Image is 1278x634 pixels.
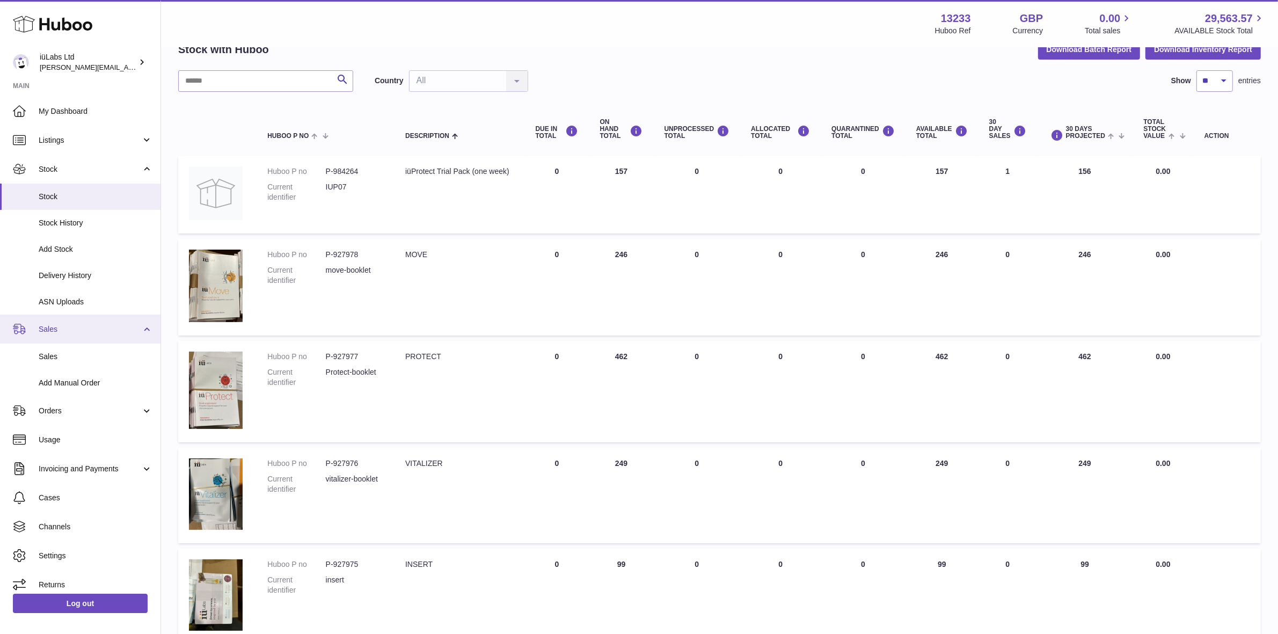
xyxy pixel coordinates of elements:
dd: P-927978 [326,250,384,260]
dd: Protect-booklet [326,367,384,388]
td: 462 [589,341,654,442]
span: Cases [39,493,152,503]
dd: IUP07 [326,182,384,202]
dd: insert [326,575,384,595]
span: Total sales [1085,26,1133,36]
td: 462 [905,341,978,442]
span: entries [1238,76,1261,86]
dd: move-booklet [326,265,384,286]
td: 0 [654,239,741,336]
span: 0 [861,352,865,361]
span: Stock [39,192,152,202]
td: 246 [1037,239,1133,336]
a: Log out [13,594,148,613]
span: 0 [861,250,865,259]
span: Stock [39,164,141,174]
td: 0 [525,156,589,234]
dd: vitalizer-booklet [326,474,384,494]
label: Country [375,76,404,86]
div: Action [1204,133,1250,140]
dt: Huboo P no [267,166,325,177]
span: Usage [39,435,152,445]
label: Show [1171,76,1191,86]
div: VITALIZER [405,458,514,469]
dd: P-927976 [326,458,384,469]
span: Settings [39,551,152,561]
td: 0 [978,239,1037,336]
a: 0.00 Total sales [1085,11,1133,36]
span: Orders [39,406,141,416]
td: 157 [589,156,654,234]
span: 0.00 [1156,352,1170,361]
span: 29,563.57 [1205,11,1253,26]
img: product image [189,352,243,429]
div: UNPROCESSED Total [664,125,730,140]
div: Huboo Ref [935,26,971,36]
span: Description [405,133,449,140]
div: QUARANTINED Total [831,125,895,140]
span: Channels [39,522,152,532]
div: DUE IN TOTAL [536,125,579,140]
dt: Current identifier [267,367,325,388]
div: MOVE [405,250,514,260]
td: 0 [740,341,821,442]
span: Invoicing and Payments [39,464,141,474]
td: 0 [740,448,821,543]
span: Returns [39,580,152,590]
td: 462 [1037,341,1133,442]
strong: 13233 [941,11,971,26]
div: AVAILABLE Total [916,125,968,140]
span: 0 [861,459,865,468]
dt: Current identifier [267,575,325,595]
span: Sales [39,352,152,362]
dt: Current identifier [267,474,325,494]
td: 246 [905,239,978,336]
img: product image [189,250,243,322]
img: annunziata@iulabs.co [13,54,29,70]
dt: Huboo P no [267,352,325,362]
dd: P-927977 [326,352,384,362]
td: 1 [978,156,1037,234]
td: 246 [589,239,654,336]
div: PROTECT [405,352,514,362]
div: iüProtect Trial Pack (one week) [405,166,514,177]
dt: Current identifier [267,265,325,286]
td: 157 [905,156,978,234]
span: 0.00 [1156,167,1170,176]
td: 0 [525,239,589,336]
span: 0 [861,167,865,176]
td: 0 [525,341,589,442]
button: Download Inventory Report [1145,40,1261,59]
td: 0 [740,239,821,336]
dd: P-984264 [326,166,384,177]
span: 0.00 [1156,560,1170,569]
span: ASN Uploads [39,297,152,307]
td: 156 [1037,156,1133,234]
span: Huboo P no [267,133,309,140]
td: 0 [525,448,589,543]
span: Add Stock [39,244,152,254]
div: 30 DAY SALES [989,119,1026,140]
div: iüLabs Ltd [40,52,136,72]
span: Delivery History [39,271,152,281]
dt: Huboo P no [267,458,325,469]
dt: Current identifier [267,182,325,202]
div: Currency [1013,26,1043,36]
h2: Stock with Huboo [178,42,269,57]
td: 0 [978,341,1037,442]
div: INSERT [405,559,514,570]
dt: Huboo P no [267,250,325,260]
td: 0 [654,448,741,543]
button: Download Batch Report [1038,40,1141,59]
img: product image [189,559,243,631]
span: Sales [39,324,141,334]
td: 249 [589,448,654,543]
span: 0.00 [1156,459,1170,468]
td: 0 [740,156,821,234]
span: 0 [861,560,865,569]
span: [PERSON_NAME][EMAIL_ADDRESS][DOMAIN_NAME] [40,63,215,71]
dd: P-927975 [326,559,384,570]
td: 249 [905,448,978,543]
span: Listings [39,135,141,145]
span: Total stock value [1143,119,1166,140]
